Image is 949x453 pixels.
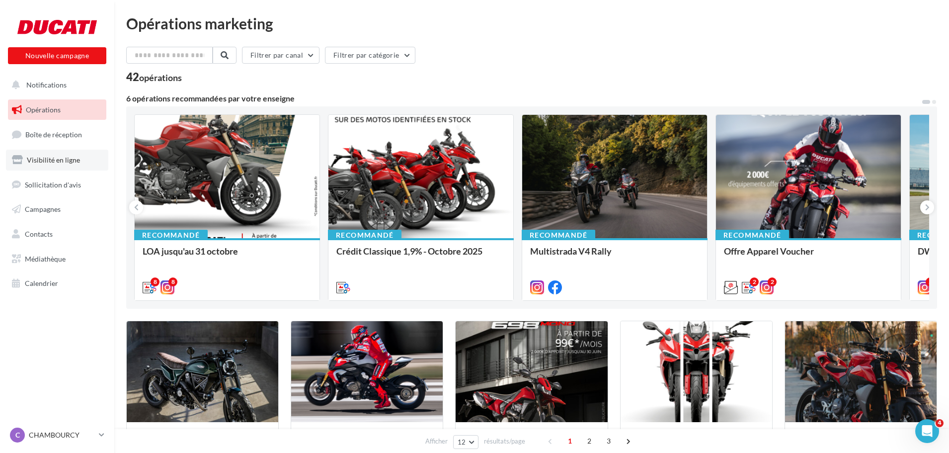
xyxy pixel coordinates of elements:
[143,246,312,266] div: LOA jusqu'au 31 octobre
[26,105,61,114] span: Opérations
[453,435,478,449] button: 12
[325,47,415,64] button: Filtrer par catégorie
[25,180,81,188] span: Sollicitation d'avis
[126,94,921,102] div: 6 opérations recommandées par votre enseigne
[15,430,20,440] span: C
[6,175,108,195] a: Sollicitation d'avis
[522,230,595,241] div: Recommandé
[8,426,106,445] a: C CHAMBOURCY
[126,72,182,83] div: 42
[25,130,82,139] span: Boîte de réception
[242,47,319,64] button: Filtrer par canal
[6,273,108,294] a: Calendrier
[6,124,108,145] a: Boîte de réception
[6,224,108,245] a: Contacts
[6,249,108,270] a: Médiathèque
[25,279,58,287] span: Calendrier
[6,199,108,220] a: Campagnes
[25,255,66,263] span: Médiathèque
[530,246,699,266] div: Multistrada V4 Rally
[25,205,61,213] span: Campagnes
[724,246,893,266] div: Offre Apparel Voucher
[134,230,208,241] div: Recommandé
[328,230,401,241] div: Recommandé
[336,246,505,266] div: Crédit Classique 1,9% - Octobre 2025
[425,437,448,446] span: Afficher
[6,75,104,95] button: Notifications
[715,230,789,241] div: Recommandé
[151,277,159,286] div: 8
[139,73,182,82] div: opérations
[601,433,617,449] span: 3
[6,150,108,171] a: Visibilité en ligne
[27,156,80,164] span: Visibilité en ligne
[458,438,466,446] span: 12
[768,277,777,286] div: 2
[926,277,935,286] div: 5
[8,47,106,64] button: Nouvelle campagne
[168,277,177,286] div: 8
[25,230,53,238] span: Contacts
[26,81,67,89] span: Notifications
[562,433,578,449] span: 1
[29,430,95,440] p: CHAMBOURCY
[750,277,759,286] div: 2
[581,433,597,449] span: 2
[484,437,525,446] span: résultats/page
[915,419,939,443] iframe: Intercom live chat
[126,16,937,31] div: Opérations marketing
[936,419,944,427] span: 4
[6,99,108,120] a: Opérations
